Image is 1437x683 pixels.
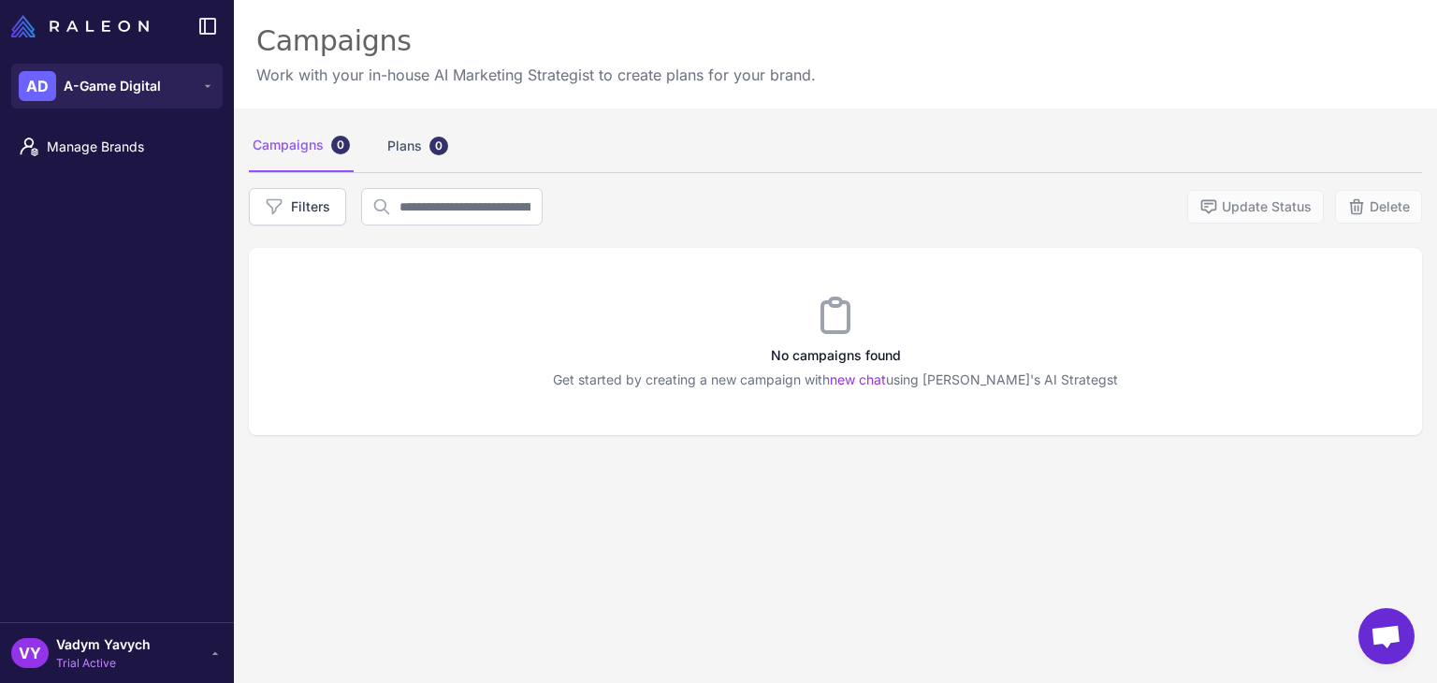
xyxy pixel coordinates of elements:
[830,371,886,387] a: new chat
[256,22,816,60] div: Campaigns
[1335,190,1422,224] button: Delete
[11,64,223,109] button: ADA-Game Digital
[249,345,1422,366] h3: No campaigns found
[11,638,49,668] div: VY
[56,655,151,672] span: Trial Active
[249,370,1422,390] p: Get started by creating a new campaign with using [PERSON_NAME]'s AI Strategst
[256,64,816,86] p: Work with your in-house AI Marketing Strategist to create plans for your brand.
[47,137,211,157] span: Manage Brands
[429,137,448,155] div: 0
[1358,608,1415,664] div: Open chat
[249,188,346,225] button: Filters
[1187,190,1324,224] button: Update Status
[249,120,354,172] div: Campaigns
[19,71,56,101] div: AD
[56,634,151,655] span: Vadym Yavych
[11,15,149,37] img: Raleon Logo
[7,127,226,167] a: Manage Brands
[384,120,452,172] div: Plans
[64,76,161,96] span: A-Game Digital
[331,136,350,154] div: 0
[11,15,156,37] a: Raleon Logo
